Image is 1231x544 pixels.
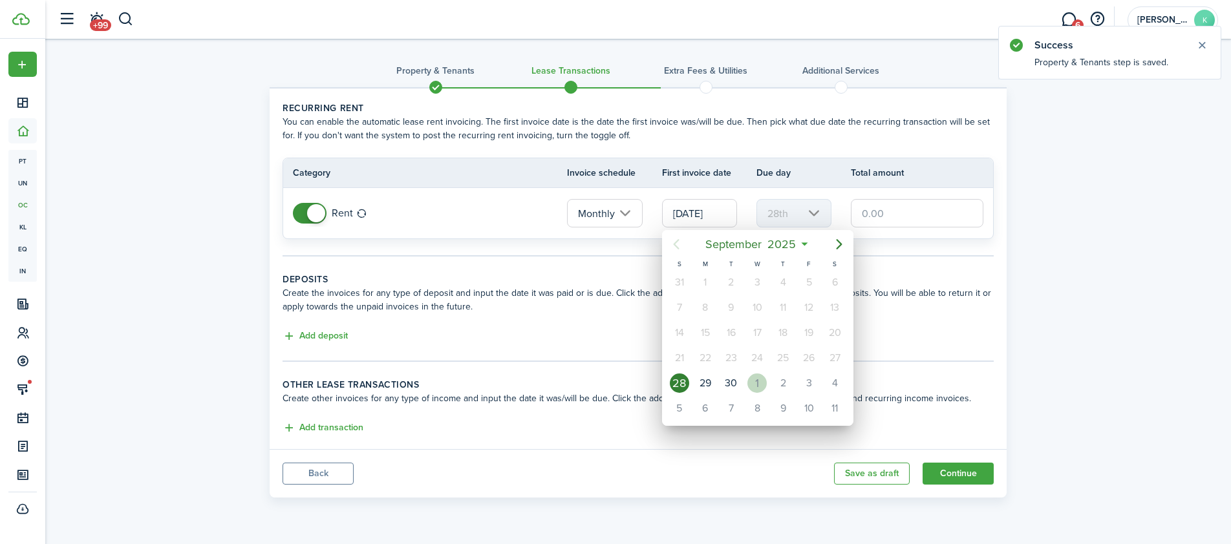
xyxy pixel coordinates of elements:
div: Monday, September 8, 2025 [696,298,715,317]
div: Wednesday, September 10, 2025 [747,298,767,317]
mbsc-button: Previous page [663,231,689,257]
div: Monday, September 22, 2025 [696,348,715,368]
div: Wednesday, September 17, 2025 [747,323,767,342]
div: Tuesday, September 16, 2025 [722,323,741,342]
div: Sunday, August 31, 2025 [670,273,689,292]
div: Sunday, September 7, 2025 [670,298,689,317]
div: Saturday, September 6, 2025 [825,273,844,292]
div: Thursday, October 9, 2025 [773,399,793,418]
div: Friday, October 3, 2025 [799,373,819,393]
div: Thursday, September 4, 2025 [773,273,793,292]
div: Tuesday, September 23, 2025 [722,348,741,368]
div: Thursday, October 2, 2025 [773,373,793,393]
div: Tuesday, October 7, 2025 [722,399,741,418]
div: T [770,258,796,269]
span: 2025 [765,233,799,256]
div: Thursday, September 18, 2025 [773,323,793,342]
div: F [796,258,822,269]
div: Saturday, October 11, 2025 [825,399,844,418]
div: Wednesday, September 3, 2025 [747,273,767,292]
div: Today, Friday, September 19, 2025 [799,323,819,342]
div: Sunday, September 28, 2025 [670,373,689,393]
div: Wednesday, October 1, 2025 [747,373,767,393]
div: Monday, September 1, 2025 [696,273,715,292]
div: Thursday, September 25, 2025 [773,348,793,368]
div: W [744,258,770,269]
div: S [667,258,692,269]
div: Saturday, September 13, 2025 [825,298,844,317]
mbsc-button: September2025 [698,233,804,256]
div: Friday, September 5, 2025 [799,273,819,292]
div: Friday, September 12, 2025 [799,298,819,317]
div: Monday, September 15, 2025 [696,323,715,342]
div: Monday, October 6, 2025 [696,399,715,418]
div: Thursday, September 11, 2025 [773,298,793,317]
div: M [692,258,718,269]
div: Sunday, September 14, 2025 [670,323,689,342]
div: S [822,258,848,269]
div: Tuesday, September 2, 2025 [722,273,741,292]
div: Wednesday, October 8, 2025 [747,399,767,418]
div: Tuesday, September 9, 2025 [722,298,741,317]
div: Sunday, October 5, 2025 [670,399,689,418]
div: Saturday, September 27, 2025 [825,348,844,368]
div: Sunday, September 21, 2025 [670,348,689,368]
span: September [703,233,765,256]
div: Friday, October 10, 2025 [799,399,819,418]
mbsc-button: Next page [826,231,852,257]
div: Saturday, September 20, 2025 [825,323,844,342]
div: T [718,258,744,269]
div: Saturday, October 4, 2025 [825,373,844,393]
div: Tuesday, September 30, 2025 [722,373,741,393]
div: Friday, September 26, 2025 [799,348,819,368]
div: Monday, September 29, 2025 [696,373,715,393]
div: Wednesday, September 24, 2025 [747,348,767,368]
